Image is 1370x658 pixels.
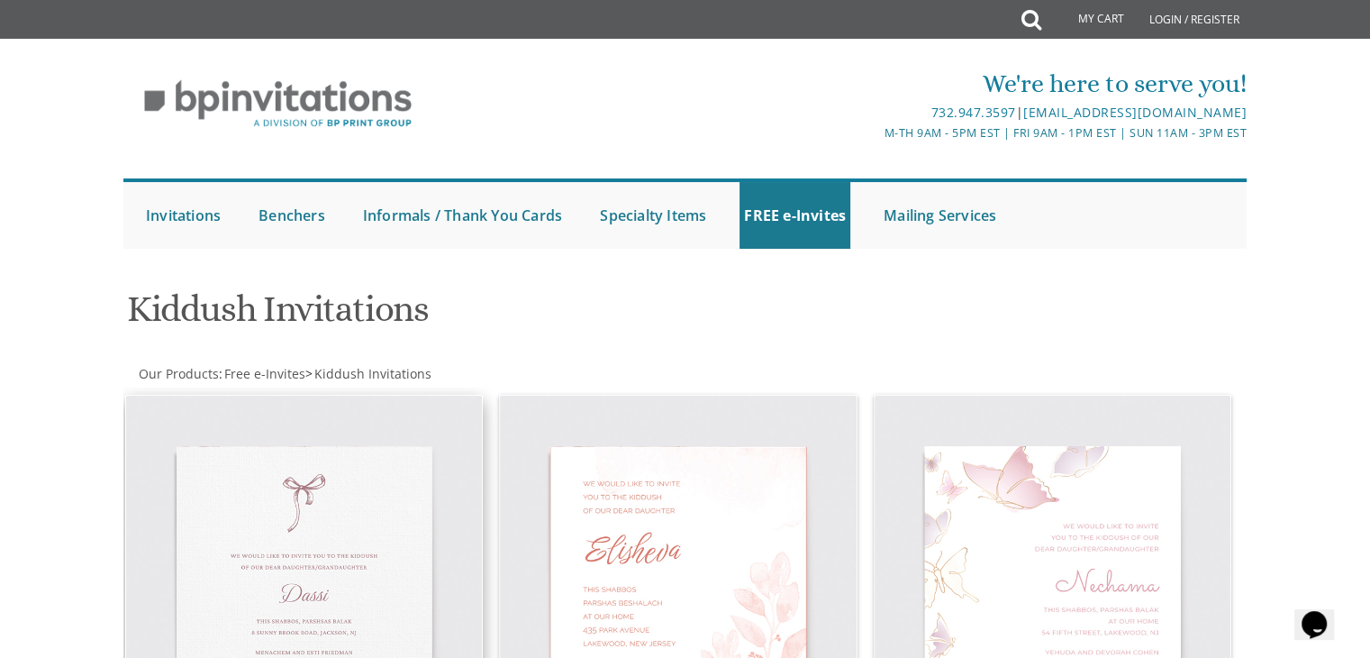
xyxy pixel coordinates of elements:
a: Mailing Services [879,182,1001,249]
span: Free e-Invites [224,365,305,382]
a: 732.947.3597 [930,104,1015,121]
span: Kiddush Invitations [314,365,431,382]
img: BP Invitation Loft [123,67,432,142]
a: Free e-Invites [222,365,305,382]
iframe: chat widget [1294,586,1352,640]
a: Kiddush Invitations [313,365,431,382]
div: M-Th 9am - 5pm EST | Fri 9am - 1pm EST | Sun 11am - 3pm EST [499,123,1247,142]
a: My Cart [1039,2,1137,38]
a: Benchers [254,182,330,249]
div: | [499,102,1247,123]
div: We're here to serve you! [499,66,1247,102]
span: > [305,365,431,382]
a: Invitations [141,182,225,249]
a: Informals / Thank You Cards [358,182,567,249]
a: [EMAIL_ADDRESS][DOMAIN_NAME] [1023,104,1247,121]
div: : [123,365,685,383]
a: FREE e-Invites [739,182,850,249]
h1: Kiddush Invitations [127,289,862,343]
a: Our Products [137,365,219,382]
a: Specialty Items [595,182,711,249]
